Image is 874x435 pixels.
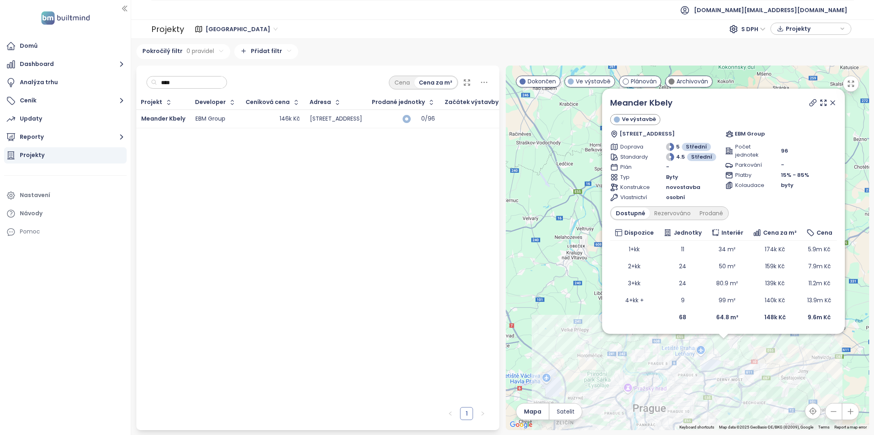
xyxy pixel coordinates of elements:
[781,161,784,169] span: -
[195,100,226,105] div: Developer
[674,228,702,237] span: Jednotky
[141,115,185,123] a: Meander Kbely
[20,77,58,87] div: Analýza trhu
[666,173,678,181] span: Byty
[4,93,127,109] button: Ceník
[516,403,549,420] button: Mapa
[620,143,648,151] span: Doprava
[620,193,648,202] span: Vlastnictví
[187,47,214,55] span: 0 pravidel
[666,193,685,202] span: osobní
[807,296,831,304] span: 13.9m Kč
[620,183,648,191] span: Konstrukce
[246,100,290,105] div: Ceníková cena
[610,292,659,309] td: 4+kk +
[528,77,556,86] span: Dokončen
[610,97,672,108] a: Meander Kbely
[624,228,653,237] span: Dispozice
[4,74,127,91] a: Analýza trhu
[20,208,42,219] div: Návody
[619,130,675,138] span: [STREET_ADDRESS]
[834,425,867,429] a: Report a map error
[508,420,535,430] img: Google
[676,143,680,151] span: 5
[735,143,763,159] span: Počet jednotek
[476,407,489,420] li: Následující strana
[20,190,50,200] div: Nastavení
[4,187,127,204] a: Nastavení
[444,407,457,420] button: left
[20,41,38,51] div: Domů
[610,275,659,292] td: 3+kk
[460,407,473,420] a: 1
[4,111,127,127] a: Updaty
[460,407,473,420] li: 1
[136,44,230,59] div: Pokročilý filtr
[734,130,764,138] span: EBM Group
[775,23,847,35] div: button
[4,147,127,163] a: Projekty
[310,100,331,105] div: Adresa
[20,150,45,160] div: Projekty
[695,208,728,219] div: Prodané
[4,206,127,222] a: Návody
[763,228,797,237] span: Cena za m²
[735,181,763,189] span: Kolaudace
[781,181,793,189] span: byty
[4,56,127,72] button: Dashboard
[576,77,611,86] span: Ve výstavbě
[659,241,706,258] td: 11
[415,116,435,121] div: 0/96
[650,208,695,219] div: Rezervováno
[721,228,743,237] span: Interiér
[765,262,785,270] span: 159k Kč
[659,275,706,292] td: 24
[818,425,829,429] a: Terms (opens in new tab)
[310,115,362,123] div: [STREET_ADDRESS]
[372,100,425,105] span: Prodané jednotky
[620,173,648,181] span: Typ
[808,313,831,321] b: 9.6m Kč
[4,129,127,145] button: Reporty
[808,245,830,253] span: 5.9m Kč
[686,143,707,151] span: Střední
[676,153,685,161] span: 4.5
[764,313,785,321] b: 148k Kč
[611,208,650,219] div: Dostupné
[817,228,832,237] span: Cena
[448,411,453,416] span: left
[631,77,657,86] span: Plánován
[195,115,225,123] div: EBM Group
[444,407,457,420] li: Předchozí strana
[610,258,659,275] td: 2+kk
[414,77,457,88] div: Cena za m²
[679,313,686,321] b: 68
[151,21,184,37] div: Projekty
[765,245,785,253] span: 174k Kč
[691,153,712,161] span: Střední
[141,100,162,105] div: Projekt
[280,115,300,123] div: 146k Kč
[622,115,655,123] span: Ve výstavbě
[706,241,748,258] td: 34 m²
[716,313,738,321] b: 64.8 m²
[694,0,847,20] span: [DOMAIN_NAME][EMAIL_ADDRESS][DOMAIN_NAME]
[765,279,785,287] span: 139k Kč
[39,10,92,26] img: logo
[808,262,831,270] span: 7.9m Kč
[20,114,42,124] div: Updaty
[808,279,830,287] span: 11.2m Kč
[524,407,541,416] span: Mapa
[480,411,485,416] span: right
[741,23,766,35] span: S DPH
[706,258,748,275] td: 50 m²
[659,292,706,309] td: 9
[206,23,278,35] span: Praha
[508,420,535,430] a: Open this area in Google Maps (opens a new window)
[390,77,414,88] div: Cena
[765,296,785,304] span: 140k Kč
[549,403,582,420] button: Satelit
